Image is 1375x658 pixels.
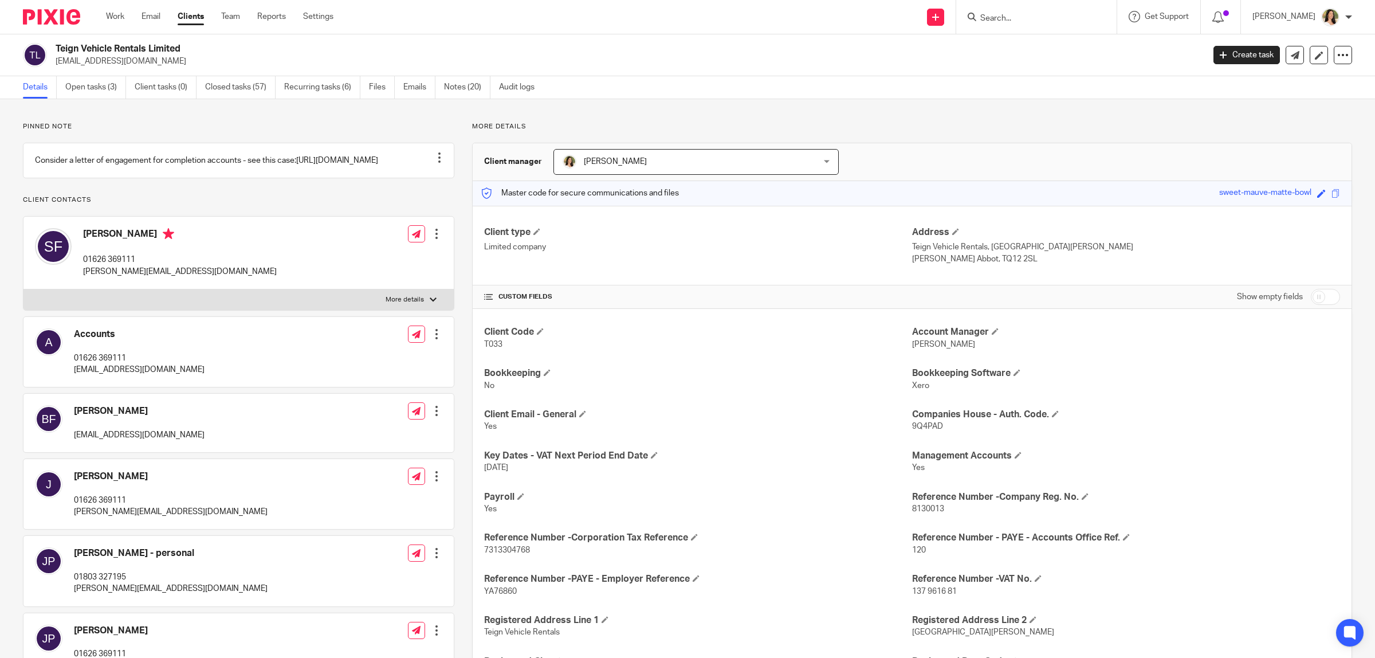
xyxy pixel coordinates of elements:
[83,228,277,242] h4: [PERSON_NAME]
[912,367,1340,379] h4: Bookkeeping Software
[912,546,926,554] span: 120
[74,328,205,340] h4: Accounts
[484,491,912,503] h4: Payroll
[912,505,944,513] span: 8130013
[484,226,912,238] h4: Client type
[484,450,912,462] h4: Key Dates - VAT Next Period End Date
[563,155,576,169] img: High%20Res%20Andrew%20Price%20Accountants_Poppy%20Jakes%20photography-1153.jpg
[23,43,47,67] img: svg%3E
[912,532,1340,544] h4: Reference Number - PAYE - Accounts Office Ref.
[912,326,1340,338] h4: Account Manager
[163,228,174,240] i: Primary
[484,326,912,338] h4: Client Code
[74,495,268,506] p: 01626 369111
[484,573,912,585] h4: Reference Number -PAYE - Employer Reference
[484,382,494,390] span: No
[912,422,943,430] span: 9Q4PAD
[23,195,454,205] p: Client contacts
[23,76,57,99] a: Details
[499,76,543,99] a: Audit logs
[912,226,1340,238] h4: Address
[257,11,286,22] a: Reports
[1252,11,1315,22] p: [PERSON_NAME]
[74,547,268,559] h4: [PERSON_NAME] - personal
[912,382,929,390] span: Xero
[1145,13,1189,21] span: Get Support
[35,228,72,265] img: svg%3E
[74,571,268,583] p: 01803 327195
[35,328,62,356] img: svg%3E
[178,11,204,22] a: Clients
[979,14,1082,24] input: Search
[484,422,497,430] span: Yes
[303,11,333,22] a: Settings
[912,409,1340,421] h4: Companies House - Auth. Code.
[912,450,1340,462] h4: Management Accounts
[1213,46,1280,64] a: Create task
[912,573,1340,585] h4: Reference Number -VAT No.
[484,241,912,253] p: Limited company
[912,628,1054,636] span: [GEOGRAPHIC_DATA][PERSON_NAME]
[1321,8,1339,26] img: High%20Res%20Andrew%20Price%20Accountants_Poppy%20Jakes%20photography-1153.jpg
[912,587,957,596] span: 137 9616 81
[386,295,424,304] p: More details
[221,11,240,22] a: Team
[74,429,205,441] p: [EMAIL_ADDRESS][DOMAIN_NAME]
[83,254,277,265] p: 01626 369111
[35,405,62,433] img: svg%3E
[472,122,1352,131] p: More details
[74,364,205,375] p: [EMAIL_ADDRESS][DOMAIN_NAME]
[83,266,277,277] p: [PERSON_NAME][EMAIL_ADDRESS][DOMAIN_NAME]
[205,76,276,99] a: Closed tasks (57)
[74,352,205,364] p: 01626 369111
[106,11,124,22] a: Work
[74,625,205,637] h4: [PERSON_NAME]
[484,409,912,421] h4: Client Email - General
[484,292,912,301] h4: CUSTOM FIELDS
[484,367,912,379] h4: Bookkeeping
[444,76,490,99] a: Notes (20)
[484,464,508,472] span: [DATE]
[65,76,126,99] a: Open tasks (3)
[584,158,647,166] span: [PERSON_NAME]
[484,340,502,348] span: T033
[912,241,1340,253] p: Teign Vehicle Rentals, [GEOGRAPHIC_DATA][PERSON_NAME]
[56,43,968,55] h2: Teign Vehicle Rentals Limited
[284,76,360,99] a: Recurring tasks (6)
[35,471,62,498] img: svg%3E
[484,546,530,554] span: 7313304768
[912,253,1340,265] p: [PERSON_NAME] Abbot, TQ12 2SL
[1219,187,1311,200] div: sweet-mauve-matte-bowl
[35,547,62,575] img: svg%3E
[403,76,435,99] a: Emails
[23,122,454,131] p: Pinned note
[481,187,679,199] p: Master code for secure communications and files
[74,583,268,594] p: [PERSON_NAME][EMAIL_ADDRESS][DOMAIN_NAME]
[912,491,1340,503] h4: Reference Number -Company Reg. No.
[484,587,517,596] span: YA76860
[484,156,542,167] h3: Client manager
[135,76,197,99] a: Client tasks (0)
[912,614,1340,626] h4: Registered Address Line 2
[56,56,1196,67] p: [EMAIL_ADDRESS][DOMAIN_NAME]
[484,505,497,513] span: Yes
[74,506,268,518] p: [PERSON_NAME][EMAIL_ADDRESS][DOMAIN_NAME]
[484,628,560,636] span: Teign Vehicle Rentals
[23,9,80,25] img: Pixie
[74,405,205,417] h4: [PERSON_NAME]
[484,532,912,544] h4: Reference Number -Corporation Tax Reference
[369,76,395,99] a: Files
[74,471,268,483] h4: [PERSON_NAME]
[484,614,912,626] h4: Registered Address Line 1
[35,625,62,652] img: svg%3E
[142,11,160,22] a: Email
[912,464,925,472] span: Yes
[912,340,975,348] span: [PERSON_NAME]
[1237,291,1303,303] label: Show empty fields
